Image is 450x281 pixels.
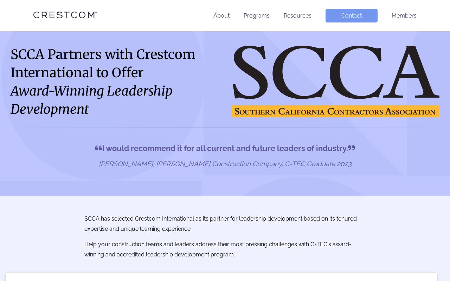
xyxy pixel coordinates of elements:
div: [PERSON_NAME], [PERSON_NAME] Construction Company, C-TEC Graduate 2023 [25,160,425,168]
div: I would recommend it for all current and future leaders of industry. [25,142,425,155]
i: Award-Winning Leadership Development [11,83,173,117]
a: Programs [244,12,270,19]
p: SCCA has selected Crestcom International as its partner for leadership development based on its t... [84,214,366,234]
img: Southern California Contractors Association Logo [232,46,439,117]
h1: SCCA Partners with Crestcom International to Offer [11,45,218,119]
a: About [213,12,230,19]
a: Resources [284,12,311,19]
a: Contact [326,9,378,22]
a: Members [392,12,417,19]
p: Help your construction teams and leaders address their most pressing challenges with C-TEC's awar... [84,240,366,260]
